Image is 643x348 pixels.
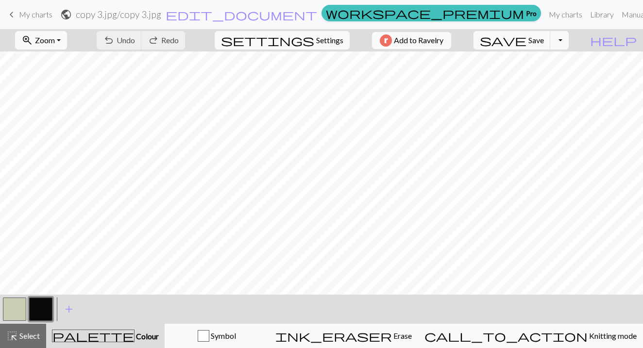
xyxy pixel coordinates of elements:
span: add [63,302,75,316]
img: Ravelry [380,34,392,47]
span: call_to_action [424,329,588,343]
span: settings [221,33,314,47]
span: Colour [135,331,159,341]
button: Zoom [15,31,67,50]
span: Save [528,35,544,45]
a: My charts [545,5,586,24]
span: public [60,8,72,21]
span: Add to Ravelry [394,34,443,47]
span: help [590,33,637,47]
a: Pro [321,5,541,21]
span: zoom_in [21,33,33,47]
span: keyboard_arrow_left [6,8,17,21]
span: edit_document [166,8,317,21]
span: workspace_premium [326,6,524,20]
button: SettingsSettings [215,31,350,50]
button: Knitting mode [418,324,643,348]
span: Erase [392,331,412,340]
button: Symbol [165,324,269,348]
span: Symbol [209,331,236,340]
span: save [480,33,526,47]
span: ink_eraser [275,329,392,343]
span: palette [52,329,134,343]
span: Zoom [35,35,55,45]
span: Select [18,331,40,340]
i: Settings [221,34,314,46]
button: Save [474,31,551,50]
button: Erase [269,324,418,348]
span: highlight_alt [6,329,18,343]
span: My charts [19,10,52,19]
button: Colour [46,324,165,348]
a: My charts [6,6,52,23]
h2: copy 3.jpg / copy 3.jpg [76,9,161,20]
span: Settings [316,34,343,46]
button: Add to Ravelry [372,32,451,49]
span: Knitting mode [588,331,637,340]
a: Library [586,5,618,24]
